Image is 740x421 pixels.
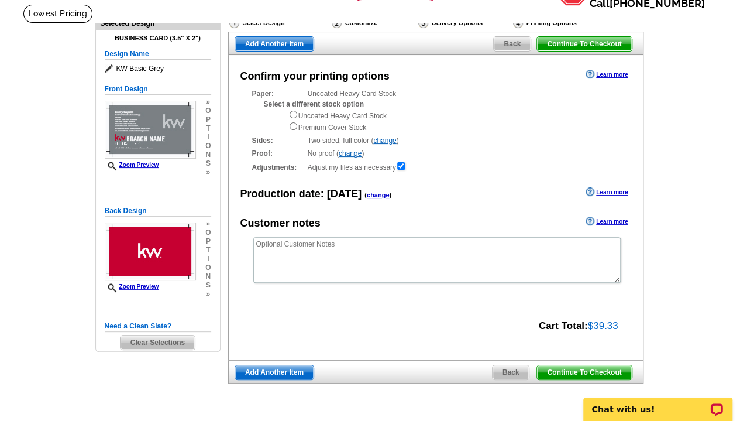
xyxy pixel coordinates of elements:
img: Delivery Options [418,18,428,28]
div: Production date: [240,186,392,202]
a: change [373,136,396,145]
span: [DATE] [327,188,362,200]
strong: Sides: [252,135,304,146]
img: Customize [332,18,342,28]
h5: Design Name [105,49,211,60]
a: Add Another Item [235,36,314,52]
span: Continue To Checkout [537,365,631,379]
a: Zoom Preview [105,283,159,290]
strong: Select a different stock option [264,100,364,108]
div: Two sided, full color ( ) [252,135,619,146]
span: Back [494,37,531,51]
span: o [205,263,211,272]
a: Back [493,36,531,52]
div: No proof ( ) [252,148,619,159]
div: Adjust my files as necessary [252,161,619,173]
h5: Back Design [105,206,211,217]
span: $39.33 [588,320,618,331]
span: t [205,124,211,133]
span: Continue To Checkout [537,37,631,51]
a: Zoom Preview [105,162,159,168]
a: Back [492,365,530,380]
img: frontsmallthumbnail.jpg [105,101,196,159]
div: Customer notes [240,215,321,231]
span: o [205,107,211,115]
span: o [205,228,211,237]
span: n [205,272,211,281]
img: Printing Options & Summary [513,18,523,28]
h5: Front Design [105,84,211,95]
span: o [205,142,211,150]
span: s [205,159,211,168]
div: Select Design [228,17,331,32]
h4: Business Card (3.5" x 2") [105,35,211,42]
div: Customize [331,17,417,32]
a: Learn more [586,217,628,226]
img: backsmallthumbnail.jpg [105,223,196,280]
strong: Cart Total: [539,320,588,331]
span: Add Another Item [235,365,314,379]
span: KW Basic Grey [105,63,211,74]
a: Add Another Item [235,365,314,380]
span: ( ) [364,191,391,198]
div: Confirm your printing options [240,69,390,84]
div: Selected Design [96,18,220,29]
span: p [205,115,211,124]
h5: Need a Clean Slate? [105,321,211,332]
span: i [205,255,211,263]
span: » [205,290,211,299]
a: change [367,191,390,198]
a: change [339,149,362,158]
span: s [205,281,211,290]
img: Select Design [229,18,239,28]
span: Back [493,365,529,379]
span: » [205,168,211,177]
strong: Proof: [252,148,304,159]
span: n [205,150,211,159]
a: Learn more [586,70,628,79]
iframe: LiveChat chat widget [576,384,740,421]
span: » [205,98,211,107]
span: t [205,246,211,255]
span: i [205,133,211,142]
strong: Paper: [252,88,304,99]
div: Uncoated Heavy Card Stock Premium Cover Stock [288,109,619,133]
a: Learn more [586,187,628,197]
div: Printing Options [512,17,614,32]
strong: Adjustments: [252,162,304,173]
span: p [205,237,211,246]
div: Delivery Options [417,17,512,32]
span: Add Another Item [235,37,314,51]
span: Clear Selections [121,336,195,350]
span: » [205,220,211,228]
div: Uncoated Heavy Card Stock [252,88,619,133]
